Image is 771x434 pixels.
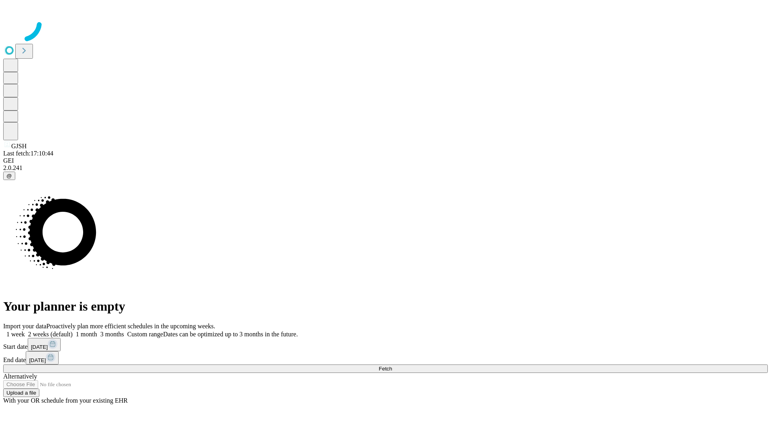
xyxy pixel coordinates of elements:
[28,338,61,351] button: [DATE]
[3,364,768,373] button: Fetch
[3,157,768,164] div: GEI
[6,331,25,338] span: 1 week
[3,172,15,180] button: @
[3,351,768,364] div: End date
[29,357,46,363] span: [DATE]
[3,373,37,380] span: Alternatively
[127,331,163,338] span: Custom range
[3,338,768,351] div: Start date
[47,323,215,330] span: Proactively plan more efficient schedules in the upcoming weeks.
[379,366,392,372] span: Fetch
[28,331,73,338] span: 2 weeks (default)
[6,173,12,179] span: @
[76,331,97,338] span: 1 month
[3,323,47,330] span: Import your data
[31,344,48,350] span: [DATE]
[3,299,768,314] h1: Your planner is empty
[11,143,27,149] span: GJSH
[3,164,768,172] div: 2.0.241
[26,351,59,364] button: [DATE]
[3,150,53,157] span: Last fetch: 17:10:44
[100,331,124,338] span: 3 months
[163,331,298,338] span: Dates can be optimized up to 3 months in the future.
[3,389,39,397] button: Upload a file
[3,397,128,404] span: With your OR schedule from your existing EHR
